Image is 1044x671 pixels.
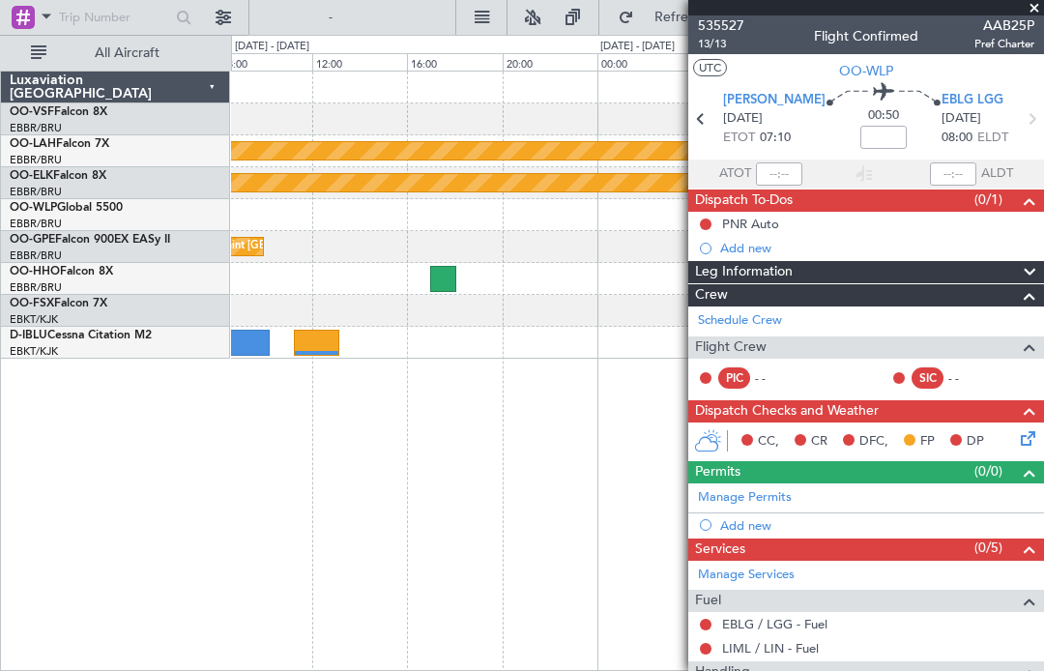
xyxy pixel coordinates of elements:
[10,298,54,309] span: OO-FSX
[10,330,152,341] a: D-IBLUCessna Citation M2
[920,432,935,452] span: FP
[698,566,795,585] a: Manage Services
[10,202,123,214] a: OO-WLPGlobal 5500
[839,61,893,81] span: OO-WLP
[974,461,1002,481] span: (0/0)
[814,26,918,46] div: Flight Confirmed
[974,538,1002,558] span: (0/5)
[811,432,827,452] span: CR
[695,539,745,561] span: Services
[10,280,62,295] a: EBBR/BRU
[974,15,1034,36] span: AAB25P
[10,106,54,118] span: OO-VSF
[217,53,312,71] div: 08:00
[10,170,106,182] a: OO-ELKFalcon 8X
[10,170,53,182] span: OO-ELK
[718,367,750,389] div: PIC
[10,234,55,246] span: OO-GPE
[695,400,879,423] span: Dispatch Checks and Weather
[756,162,802,186] input: --:--
[722,216,779,232] div: PNR Auto
[698,15,744,36] span: 535527
[600,39,675,55] div: [DATE] - [DATE]
[10,344,58,359] a: EBKT/KJK
[10,248,62,263] a: EBBR/BRU
[942,129,972,148] span: 08:00
[10,234,170,246] a: OO-GPEFalcon 900EX EASy II
[10,217,62,231] a: EBBR/BRU
[695,590,721,612] span: Fuel
[981,164,1013,184] span: ALDT
[760,129,791,148] span: 07:10
[50,46,204,60] span: All Aircraft
[967,432,984,452] span: DP
[503,53,597,71] div: 20:00
[868,106,899,126] span: 00:50
[10,121,62,135] a: EBBR/BRU
[723,129,755,148] span: ETOT
[10,298,107,309] a: OO-FSXFalcon 7X
[758,432,779,452] span: CC,
[407,53,502,71] div: 16:00
[10,202,57,214] span: OO-WLP
[312,53,407,71] div: 12:00
[695,261,793,283] span: Leg Information
[10,266,113,277] a: OO-HHOFalcon 8X
[638,11,719,24] span: Refresh
[693,59,727,76] button: UTC
[10,266,60,277] span: OO-HHO
[977,129,1008,148] span: ELDT
[10,153,62,167] a: EBBR/BRU
[695,461,740,483] span: Permits
[698,36,744,52] span: 13/13
[10,330,47,341] span: D-IBLU
[974,190,1002,210] span: (0/1)
[974,36,1034,52] span: Pref Charter
[21,38,210,69] button: All Aircraft
[719,164,751,184] span: ATOT
[722,616,827,632] a: EBLG / LGG - Fuel
[698,311,782,331] a: Schedule Crew
[942,109,981,129] span: [DATE]
[59,3,170,32] input: Trip Number
[942,91,1003,110] span: EBLG LGG
[10,312,58,327] a: EBKT/KJK
[695,336,767,359] span: Flight Crew
[755,369,798,387] div: - -
[698,488,792,508] a: Manage Permits
[720,517,1034,534] div: Add new
[723,109,763,129] span: [DATE]
[597,53,692,71] div: 00:00
[720,240,1034,256] div: Add new
[10,138,109,150] a: OO-LAHFalcon 7X
[609,2,725,33] button: Refresh
[722,640,819,656] a: LIML / LIN - Fuel
[10,106,107,118] a: OO-VSFFalcon 8X
[948,369,992,387] div: - -
[235,39,309,55] div: [DATE] - [DATE]
[695,284,728,306] span: Crew
[10,185,62,199] a: EBBR/BRU
[10,138,56,150] span: OO-LAH
[723,91,826,110] span: [PERSON_NAME]
[695,190,793,212] span: Dispatch To-Dos
[912,367,943,389] div: SIC
[859,432,888,452] span: DFC,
